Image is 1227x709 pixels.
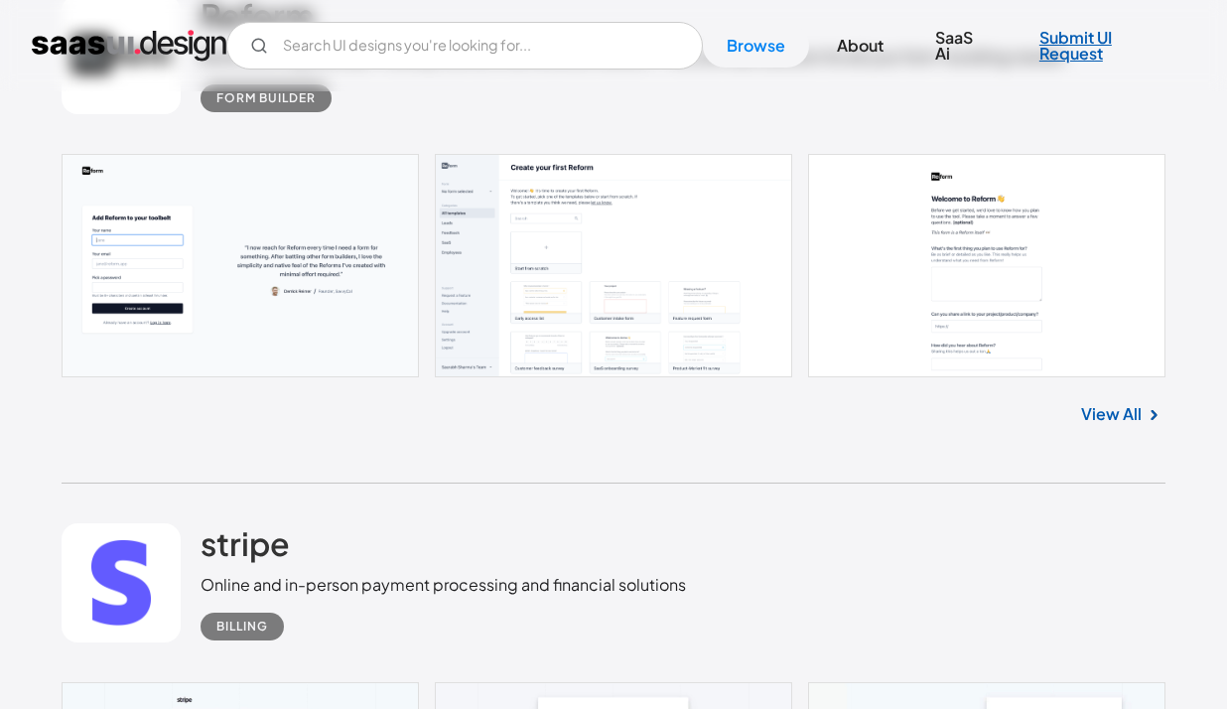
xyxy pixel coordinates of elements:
[201,523,290,573] a: stripe
[201,523,290,563] h2: stripe
[216,615,268,638] div: Billing
[226,22,703,70] form: Email Form
[1016,16,1195,75] a: Submit UI Request
[1081,402,1142,426] a: View All
[911,16,1012,75] a: SaaS Ai
[32,30,226,62] a: home
[201,573,686,597] div: Online and in-person payment processing and financial solutions
[226,22,703,70] input: Search UI designs you're looking for...
[813,24,907,68] a: About
[216,86,316,110] div: Form Builder
[703,24,809,68] a: Browse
